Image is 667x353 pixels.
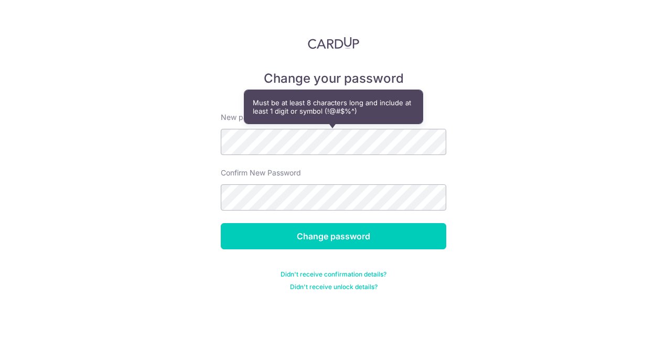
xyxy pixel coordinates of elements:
[221,70,446,87] h5: Change your password
[221,168,301,178] label: Confirm New Password
[281,270,386,279] a: Didn't receive confirmation details?
[308,37,359,49] img: CardUp Logo
[244,90,423,124] div: Must be at least 8 characters long and include at least 1 digit or symbol (!@#$%^)
[290,283,378,291] a: Didn't receive unlock details?
[221,223,446,249] input: Change password
[221,112,272,123] label: New password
